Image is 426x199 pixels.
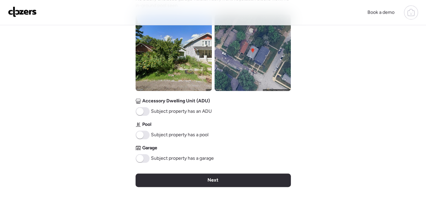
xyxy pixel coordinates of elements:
span: Pool [142,121,151,128]
span: Subject property has an ADU [151,108,212,115]
span: Next [207,177,219,184]
span: Subject property has a pool [151,132,208,138]
span: Book a demo [367,9,395,15]
img: Logo [8,6,37,17]
span: Garage [142,145,157,151]
span: Accessory Dwelling Unit (ADU) [142,98,210,104]
span: Subject property has a garage [151,155,214,162]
